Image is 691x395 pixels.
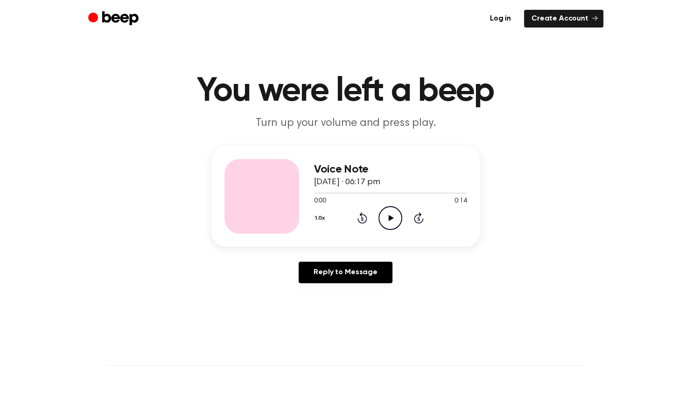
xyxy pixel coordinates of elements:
span: 0:14 [454,196,467,206]
span: [DATE] · 06:17 pm [314,178,380,187]
h3: Voice Note [314,163,467,176]
a: Create Account [524,10,603,28]
span: 0:00 [314,196,326,206]
a: Beep [88,10,141,28]
button: 1.0x [314,210,328,226]
a: Log in [482,10,518,28]
h1: You were left a beep [107,75,585,108]
p: Turn up your volume and press play. [167,116,525,131]
a: Reply to Message [299,262,392,283]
